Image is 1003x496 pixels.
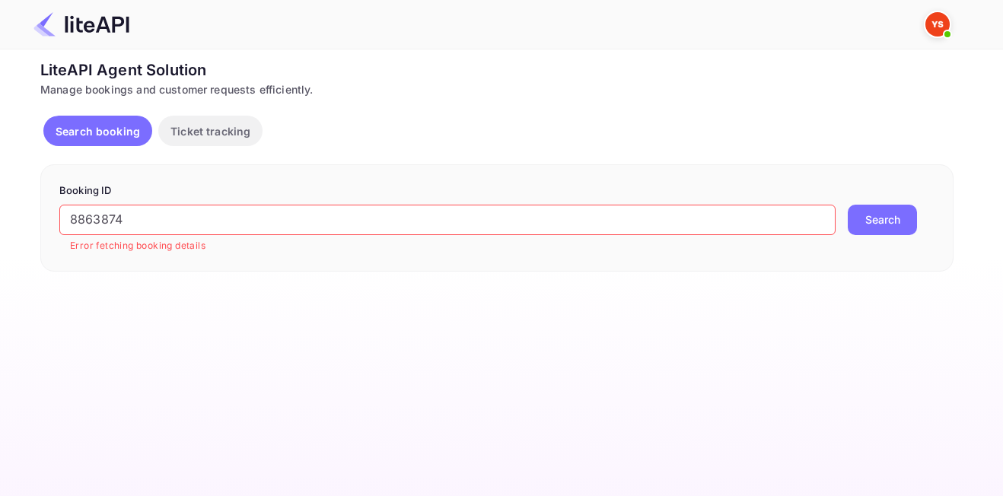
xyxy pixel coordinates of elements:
[59,183,935,199] p: Booking ID
[40,59,954,81] div: LiteAPI Agent Solution
[925,12,950,37] img: Yandex Support
[56,123,140,139] p: Search booking
[40,81,954,97] div: Manage bookings and customer requests efficiently.
[170,123,250,139] p: Ticket tracking
[33,12,129,37] img: LiteAPI Logo
[70,238,825,253] p: Error fetching booking details
[848,205,917,235] button: Search
[59,205,836,235] input: Enter Booking ID (e.g., 63782194)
